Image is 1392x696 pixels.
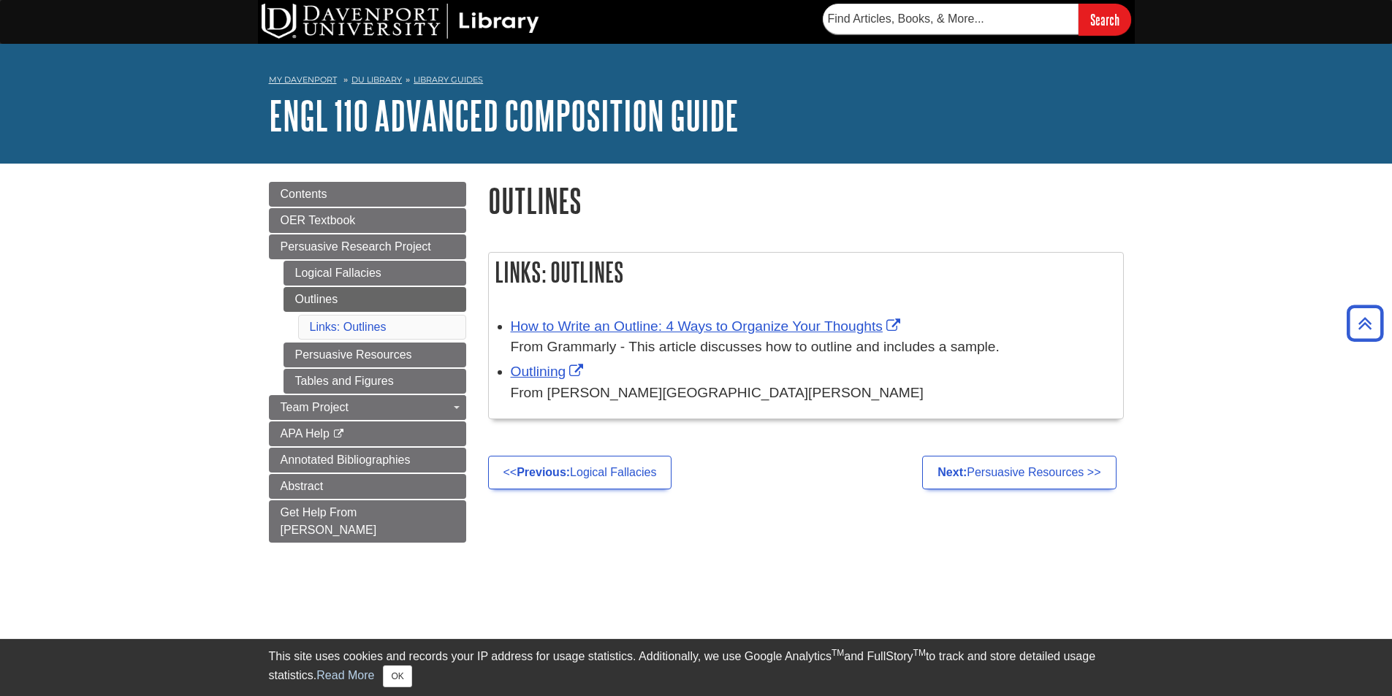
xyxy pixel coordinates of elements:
[269,182,466,543] div: Guide Page Menu
[284,369,466,394] a: Tables and Figures
[269,208,466,233] a: OER Textbook
[488,456,672,489] a: <<Previous:Logical Fallacies
[281,401,349,413] span: Team Project
[281,188,327,200] span: Contents
[269,234,466,259] a: Persuasive Research Project
[281,506,377,536] span: Get Help From [PERSON_NAME]
[832,648,844,658] sup: TM
[269,182,466,207] a: Contents
[517,466,570,478] strong: Previous:
[269,74,337,86] a: My Davenport
[269,448,466,473] a: Annotated Bibliographies
[269,421,466,446] a: APA Help
[269,648,1124,687] div: This site uses cookies and records your IP address for usage statistics. Additionally, we use Goo...
[332,429,345,439] i: This link opens in a new window
[281,427,330,440] span: APA Help
[922,456,1116,489] a: Next:Persuasive Resources >>
[269,93,739,138] a: ENGL 110 Advanced Composition Guide
[284,343,466,367] a: Persuasive Resources
[281,454,411,466] span: Annotated Bibliographies
[414,74,483,85] a: Library Guides
[262,4,539,39] img: DU Library
[913,648,926,658] sup: TM
[281,480,324,492] span: Abstract
[310,321,387,333] a: Links: Outlines
[823,4,1131,35] form: Searches DU Library's articles, books, and more
[284,261,466,286] a: Logical Fallacies
[281,214,356,226] span: OER Textbook
[269,395,466,420] a: Team Project
[511,318,904,334] a: Link opens in new window
[823,4,1079,34] input: Find Articles, Books, & More...
[269,70,1124,93] nav: breadcrumb
[284,287,466,312] a: Outlines
[269,500,466,543] a: Get Help From [PERSON_NAME]
[281,240,431,253] span: Persuasive Research Project
[489,253,1123,291] h2: Links: Outlines
[1079,4,1131,35] input: Search
[511,337,1116,358] div: From Grammarly - This article discusses how to outline and includes a sample.
[269,474,466,499] a: Abstract
[383,665,411,687] button: Close
[1342,313,1388,333] a: Back to Top
[511,364,587,379] a: Link opens in new window
[937,466,967,478] strong: Next:
[511,383,1116,404] div: From [PERSON_NAME][GEOGRAPHIC_DATA][PERSON_NAME]
[351,74,402,85] a: DU Library
[488,182,1124,219] h1: Outlines
[316,669,374,681] a: Read More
